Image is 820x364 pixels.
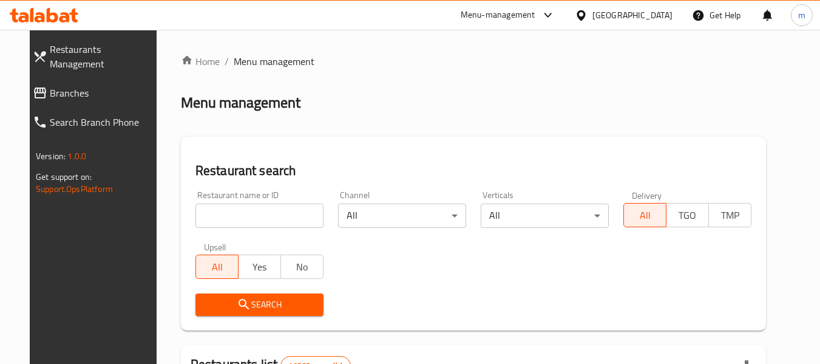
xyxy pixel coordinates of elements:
[338,204,466,228] div: All
[592,9,673,22] div: [GEOGRAPHIC_DATA]
[36,181,113,197] a: Support.OpsPlatform
[23,78,167,108] a: Branches
[234,54,314,69] span: Menu management
[36,169,92,185] span: Get support on:
[714,207,747,224] span: TMP
[205,297,314,312] span: Search
[195,162,751,180] h2: Restaurant search
[23,108,167,137] a: Search Branch Phone
[280,255,324,279] button: No
[195,294,324,316] button: Search
[623,203,666,227] button: All
[181,93,300,112] h2: Menu management
[67,148,86,164] span: 1.0.0
[671,207,704,224] span: TGO
[195,204,324,228] input: Search for restaurant name or ID..
[243,258,276,276] span: Yes
[629,207,662,224] span: All
[461,8,535,22] div: Menu-management
[195,255,239,279] button: All
[481,204,609,228] div: All
[23,35,167,78] a: Restaurants Management
[225,54,229,69] li: /
[181,54,220,69] a: Home
[666,203,709,227] button: TGO
[201,258,234,276] span: All
[36,148,66,164] span: Version:
[798,9,805,22] span: m
[204,242,226,251] label: Upsell
[50,86,157,100] span: Branches
[286,258,319,276] span: No
[708,203,751,227] button: TMP
[181,54,766,69] nav: breadcrumb
[632,191,662,199] label: Delivery
[50,115,157,129] span: Search Branch Phone
[238,255,281,279] button: Yes
[50,42,157,71] span: Restaurants Management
